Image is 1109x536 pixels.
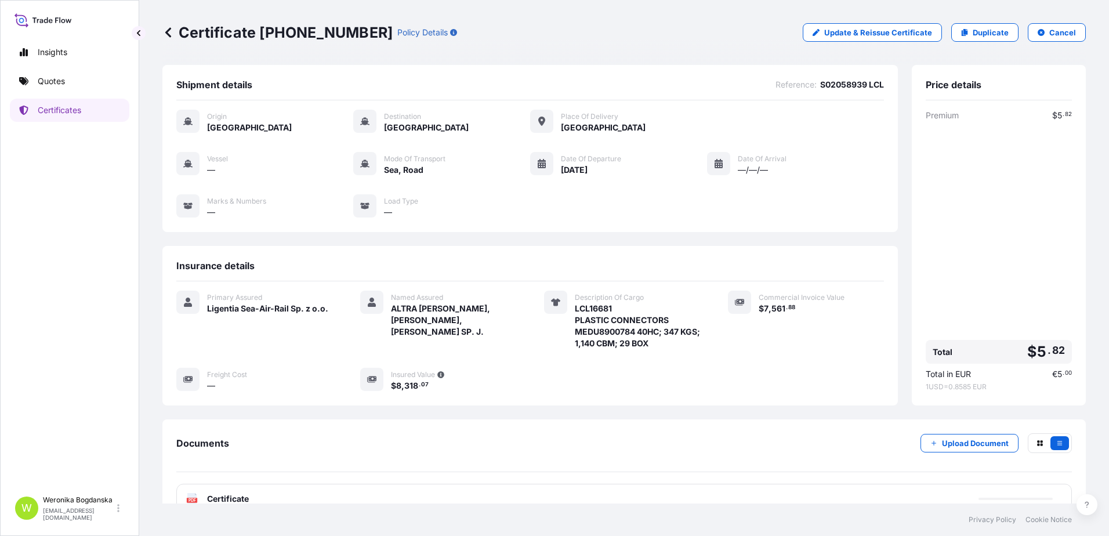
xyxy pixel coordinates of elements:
[1065,371,1072,375] span: 00
[575,293,644,302] span: Description Of Cargo
[384,112,421,121] span: Destination
[207,197,266,206] span: Marks & Numbers
[384,122,469,133] span: [GEOGRAPHIC_DATA]
[207,493,249,505] span: Certificate
[43,507,115,521] p: [EMAIL_ADDRESS][DOMAIN_NAME]
[207,207,215,218] span: —
[973,27,1009,38] p: Duplicate
[404,382,418,390] span: 318
[207,154,228,164] span: Vessel
[926,79,981,90] span: Price details
[384,164,423,176] span: Sea, Road
[38,104,81,116] p: Certificates
[759,305,764,313] span: $
[419,383,421,387] span: .
[803,23,942,42] a: Update & Reissue Certificate
[738,154,787,164] span: Date of Arrival
[421,383,429,387] span: 07
[759,293,845,302] span: Commercial Invoice Value
[1037,345,1046,359] span: 5
[926,368,971,380] span: Total in EUR
[176,79,252,90] span: Shipment details
[1052,111,1057,119] span: $
[1049,27,1076,38] p: Cancel
[775,79,817,90] span: Reference :
[820,79,884,90] span: S02058939 LCL
[951,23,1019,42] a: Duplicate
[1025,515,1072,524] a: Cookie Notice
[1063,113,1064,117] span: .
[396,382,401,390] span: 8
[176,260,255,271] span: Insurance details
[207,380,215,392] span: —
[207,122,292,133] span: [GEOGRAPHIC_DATA]
[391,370,435,379] span: Insured Value
[561,122,646,133] span: [GEOGRAPHIC_DATA]
[942,437,1009,449] p: Upload Document
[391,303,516,338] span: ALTRA [PERSON_NAME], [PERSON_NAME], [PERSON_NAME] SP. J.
[162,23,393,42] p: Certificate [PHONE_NUMBER]
[788,306,795,310] span: 88
[176,437,229,449] span: Documents
[1028,23,1086,42] button: Cancel
[10,41,129,64] a: Insights
[1065,113,1072,117] span: 82
[207,164,215,176] span: —
[397,27,448,38] p: Policy Details
[575,303,700,349] span: LCL16681 PLASTIC CONNECTORS MEDU8900784 40HC; 347 KGS; 1,140 CBM; 29 BOX
[1052,370,1057,378] span: €
[824,27,932,38] p: Update & Reissue Certificate
[738,164,768,176] span: —/—/—
[10,99,129,122] a: Certificates
[1063,371,1064,375] span: .
[561,154,621,164] span: Date of Departure
[43,495,115,505] p: Weronika Bogdanska
[1057,370,1062,378] span: 5
[384,197,418,206] span: Load Type
[561,112,618,121] span: Place of Delivery
[1048,347,1051,354] span: .
[38,46,67,58] p: Insights
[933,346,952,358] span: Total
[926,382,1072,392] span: 1 USD = 0.8585 EUR
[969,515,1016,524] a: Privacy Policy
[1057,111,1062,119] span: 5
[207,293,262,302] span: Primary Assured
[920,434,1019,452] button: Upload Document
[384,207,392,218] span: —
[926,110,959,121] span: Premium
[207,303,328,314] span: Ligentia Sea-Air-Rail Sp. z o.o.
[207,370,247,379] span: Freight Cost
[391,293,443,302] span: Named Assured
[189,498,196,502] text: PDF
[38,75,65,87] p: Quotes
[786,306,788,310] span: .
[769,305,771,313] span: ,
[207,112,227,121] span: Origin
[10,70,129,93] a: Quotes
[391,382,396,390] span: $
[1027,345,1036,359] span: $
[561,164,588,176] span: [DATE]
[401,382,404,390] span: ,
[771,305,785,313] span: 561
[764,305,769,313] span: 7
[21,502,32,514] span: W
[384,154,445,164] span: Mode of Transport
[1052,347,1065,354] span: 82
